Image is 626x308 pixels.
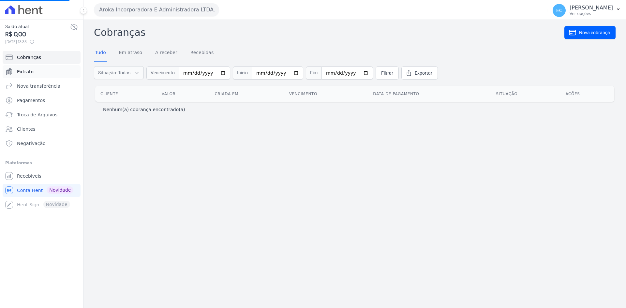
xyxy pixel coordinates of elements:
[146,66,179,80] span: Vencimento
[5,39,70,45] span: [DATE] 13:33
[3,65,81,78] a: Extrato
[103,106,185,113] p: Nenhum(a) cobrança encontrado(a)
[3,169,81,183] a: Recebíveis
[17,187,43,194] span: Conta Hent
[284,86,368,102] th: Vencimento
[17,111,57,118] span: Troca de Arquivos
[381,70,393,76] span: Filtrar
[17,126,35,132] span: Clientes
[17,68,34,75] span: Extrato
[233,66,252,80] span: Início
[570,5,613,11] p: [PERSON_NAME]
[376,66,399,80] a: Filtrar
[415,70,432,76] span: Exportar
[3,137,81,150] a: Negativação
[5,159,78,167] div: Plataformas
[570,11,613,16] p: Ver opções
[98,69,130,76] span: Situação: Todas
[579,29,610,36] span: Nova cobrança
[5,51,78,211] nav: Sidebar
[368,86,491,102] th: Data de pagamento
[17,140,46,147] span: Negativação
[154,45,179,62] a: A receber
[3,108,81,121] a: Troca de Arquivos
[5,30,70,39] span: R$ 0,00
[156,86,210,102] th: Valor
[17,54,41,61] span: Cobranças
[491,86,560,102] th: Situação
[189,45,215,62] a: Recebidas
[3,123,81,136] a: Clientes
[94,66,144,79] button: Situação: Todas
[3,94,81,107] a: Pagamentos
[3,184,81,197] a: Conta Hent Novidade
[3,51,81,64] a: Cobranças
[5,23,70,30] span: Saldo atual
[17,173,41,179] span: Recebíveis
[47,186,73,194] span: Novidade
[564,26,616,39] a: Nova cobrança
[3,80,81,93] a: Nova transferência
[556,8,562,13] span: EC
[94,3,219,16] button: Aroka Incorporadora E Administradora LTDA.
[401,66,438,80] a: Exportar
[17,97,45,104] span: Pagamentos
[209,86,284,102] th: Criada em
[306,66,321,80] span: Fim
[95,86,156,102] th: Cliente
[118,45,143,62] a: Em atraso
[17,83,60,89] span: Nova transferência
[547,1,626,20] button: EC [PERSON_NAME] Ver opções
[94,25,564,40] h2: Cobranças
[560,86,614,102] th: Ações
[94,45,107,62] a: Tudo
